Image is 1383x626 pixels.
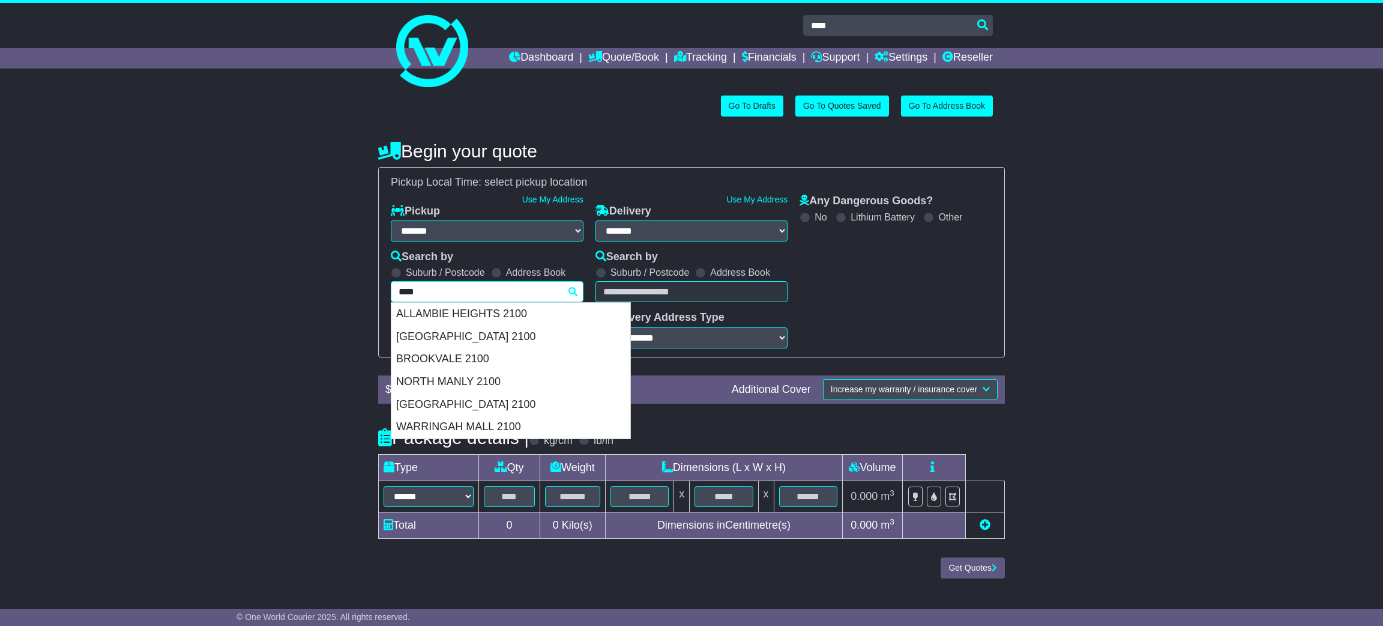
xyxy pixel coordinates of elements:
[726,383,817,397] div: Additional Cover
[980,519,990,531] a: Add new item
[506,267,566,278] label: Address Book
[941,558,1005,579] button: Get Quotes
[815,211,827,223] label: No
[391,371,630,394] div: NORTH MANLY 2100
[385,176,998,189] div: Pickup Local Time:
[391,394,630,416] div: [GEOGRAPHIC_DATA] 2100
[588,48,659,68] a: Quote/Book
[851,211,915,223] label: Lithium Battery
[610,267,690,278] label: Suburb / Postcode
[605,512,842,539] td: Dimensions in Centimetre(s)
[742,48,797,68] a: Financials
[823,379,998,400] button: Increase my warranty / insurance cover
[540,454,605,481] td: Weight
[391,303,630,326] div: ALLAMBIE HEIGHTS 2100
[378,141,1005,161] h4: Begin your quote
[875,48,927,68] a: Settings
[605,454,842,481] td: Dimensions (L x W x H)
[800,195,933,208] label: Any Dangerous Goods?
[811,48,860,68] a: Support
[881,490,894,502] span: m
[831,384,977,394] span: Increase my warranty / insurance cover
[881,519,894,531] span: m
[594,434,613,448] label: lb/in
[509,48,573,68] a: Dashboard
[890,517,894,526] sup: 3
[391,205,440,218] label: Pickup
[479,512,540,539] td: 0
[938,211,962,223] label: Other
[379,454,479,481] td: Type
[391,251,453,264] label: Search by
[758,481,774,512] td: x
[710,267,770,278] label: Address Book
[391,348,630,371] div: BROOKVALE 2100
[391,416,630,439] div: WARRINGAH MALL 2100
[406,267,485,278] label: Suburb / Postcode
[851,519,878,531] span: 0.000
[721,96,783,117] a: Go To Drafts
[540,512,605,539] td: Kilo(s)
[890,488,894,497] sup: 3
[674,481,690,512] td: x
[379,512,479,539] td: Total
[674,48,727,68] a: Tracking
[378,428,529,448] h4: Package details |
[726,195,788,204] a: Use My Address
[553,519,559,531] span: 0
[901,96,993,117] a: Go To Address Book
[379,383,726,397] div: $ FreightSafe warranty included
[522,195,583,204] a: Use My Address
[942,48,993,68] a: Reseller
[595,251,658,264] label: Search by
[595,205,651,218] label: Delivery
[237,612,410,622] span: © One World Courier 2025. All rights reserved.
[479,454,540,481] td: Qty
[851,490,878,502] span: 0.000
[544,434,573,448] label: kg/cm
[795,96,889,117] a: Go To Quotes Saved
[391,326,630,348] div: [GEOGRAPHIC_DATA] 2100
[842,454,902,481] td: Volume
[484,176,587,188] span: select pickup location
[595,311,725,324] label: Delivery Address Type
